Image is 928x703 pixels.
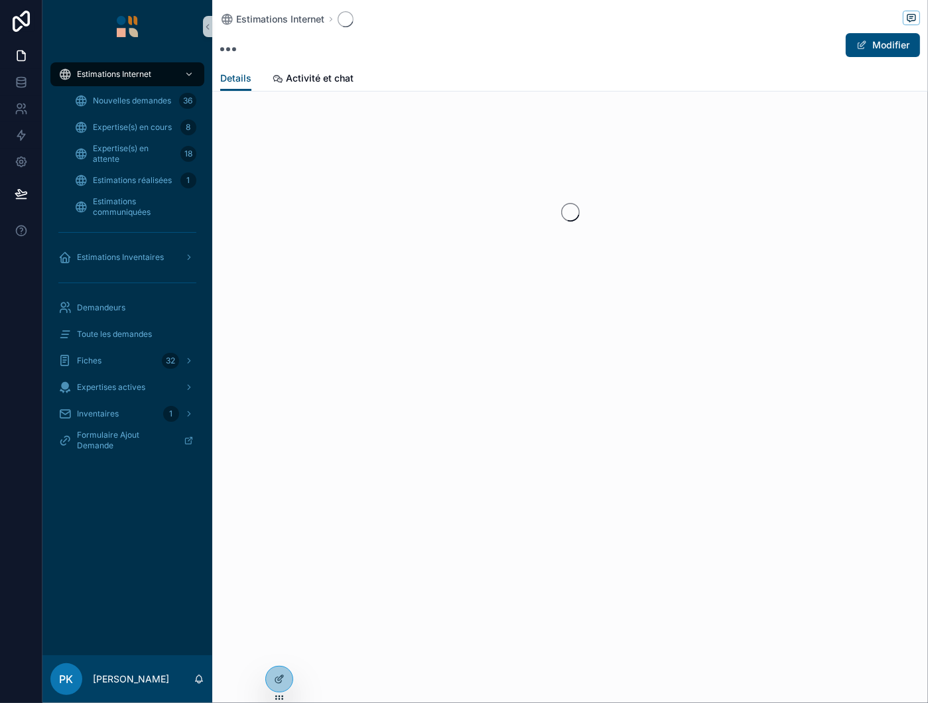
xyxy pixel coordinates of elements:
[77,302,125,313] span: Demandeurs
[50,375,204,399] a: Expertises actives
[77,409,119,419] span: Inventaires
[286,72,354,85] span: Activité et chat
[93,672,169,686] p: [PERSON_NAME]
[50,349,204,373] a: Fiches32
[66,115,204,139] a: Expertise(s) en cours8
[220,72,251,85] span: Details
[50,62,204,86] a: Estimations Internet
[162,353,179,369] div: 32
[66,142,204,166] a: Expertise(s) en attente18
[66,168,204,192] a: Estimations réalisées1
[180,146,196,162] div: 18
[220,13,324,26] a: Estimations Internet
[93,122,172,133] span: Expertise(s) en cours
[273,66,354,93] a: Activité et chat
[93,143,175,164] span: Expertise(s) en attente
[60,671,74,687] span: PK
[77,329,152,340] span: Toute les demandes
[220,66,251,92] a: Details
[117,16,138,37] img: App logo
[77,69,151,80] span: Estimations Internet
[179,93,196,109] div: 36
[50,296,204,320] a: Demandeurs
[50,245,204,269] a: Estimations Inventaires
[93,175,172,186] span: Estimations réalisées
[50,428,204,452] a: Formulaire Ajout Demande
[236,13,324,26] span: Estimations Internet
[66,89,204,113] a: Nouvelles demandes36
[50,402,204,426] a: Inventaires1
[93,96,171,106] span: Nouvelles demandes
[77,355,101,366] span: Fiches
[77,430,173,451] span: Formulaire Ajout Demande
[180,172,196,188] div: 1
[77,382,145,393] span: Expertises actives
[50,322,204,346] a: Toute les demandes
[180,119,196,135] div: 8
[163,406,179,422] div: 1
[42,53,212,470] div: scrollable content
[66,195,204,219] a: Estimations communiquées
[846,33,920,57] button: Modifier
[93,196,191,218] span: Estimations communiquées
[77,252,164,263] span: Estimations Inventaires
